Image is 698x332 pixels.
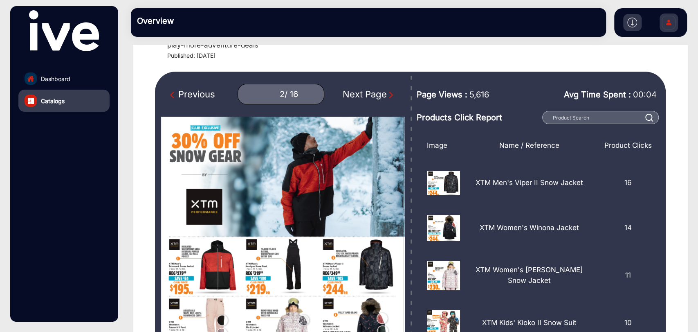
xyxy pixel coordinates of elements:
h4: Published: [DATE] [167,52,678,59]
span: 00:04 [633,90,657,99]
img: 37656883_2_5.png [427,261,460,290]
span: 5,616 [469,88,489,101]
img: 37656883_2_2.png [427,215,460,241]
input: Product Search [542,111,659,124]
p: XTM Women's Winona Jacket [480,223,579,233]
p: XTM Kids' Kioko II Snow Suit [482,318,577,328]
img: Next Page [387,91,395,99]
img: home [27,75,34,82]
div: Previous [170,88,215,101]
span: Avg Time Spent : [564,88,631,101]
span: Dashboard [41,75,70,83]
h5: play-more-adventure-deals [167,41,258,49]
div: 16 [598,171,658,195]
img: catalog [28,98,34,104]
div: 14 [598,215,658,241]
a: Catalogs [18,90,110,112]
span: Catalogs [41,97,65,105]
p: XTM Women's [PERSON_NAME] Snow Jacket [466,265,592,286]
div: Image [421,140,460,151]
div: Name / Reference [460,140,598,151]
img: prodSearch%20_white.svg [645,114,653,122]
div: 11 [598,261,658,290]
span: Page Views : [417,88,467,101]
img: vmg-logo [29,10,99,51]
img: 37656883_2_0.png [427,171,460,195]
a: Dashboard [18,68,110,90]
p: XTM Men's Viper II Snow Jacket [476,178,583,188]
img: h2download.svg [627,18,637,27]
div: Next Page [343,88,395,101]
img: Sign%20Up.svg [660,9,677,38]
div: Product Clicks [598,140,658,151]
div: / 16 [285,89,298,99]
h3: Overview [137,16,251,26]
img: Previous Page [170,91,178,99]
h3: Products Click Report [417,113,539,122]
